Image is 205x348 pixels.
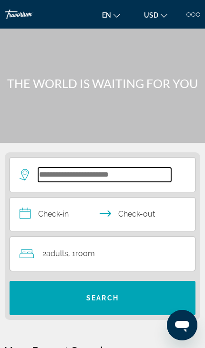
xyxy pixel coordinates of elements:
button: Travelers: 2 adults, 0 children [10,237,195,271]
h1: THE WORLD IS WAITING FOR YOU [5,76,200,90]
span: Room [75,249,95,258]
button: Search [10,281,195,315]
button: Check in and out dates [10,197,195,231]
span: 2 [42,247,68,260]
span: Adults [46,249,68,258]
button: Change currency [139,8,172,22]
span: en [102,11,111,19]
iframe: Кнопка для запуску вікна повідомлень [167,310,197,340]
span: , 1 [68,247,95,260]
button: Change language [97,8,125,22]
span: USD [144,11,158,19]
div: Search widget [10,157,195,315]
span: Search [86,294,119,302]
